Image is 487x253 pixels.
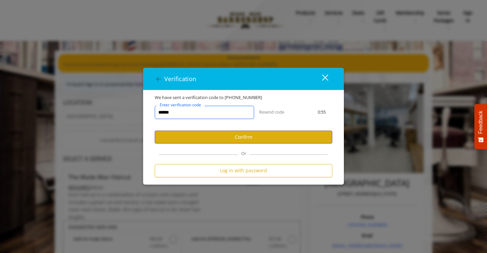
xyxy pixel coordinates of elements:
button: close dialog [310,72,332,86]
span: Feedback [478,111,484,134]
input: verificationCodeText [155,106,254,119]
div: 0:55 [306,109,337,116]
span: Verification [164,75,196,83]
div: close dialog [314,74,328,84]
button: Feedback - Show survey [474,104,487,149]
button: Confirm [155,131,332,144]
button: Resend code [259,109,284,116]
button: Log in with password [155,164,332,177]
span: Or [238,151,249,157]
label: Enter verification code [156,102,204,108]
div: We have sent a verification code to [PHONE_NUMBER] [150,94,337,101]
